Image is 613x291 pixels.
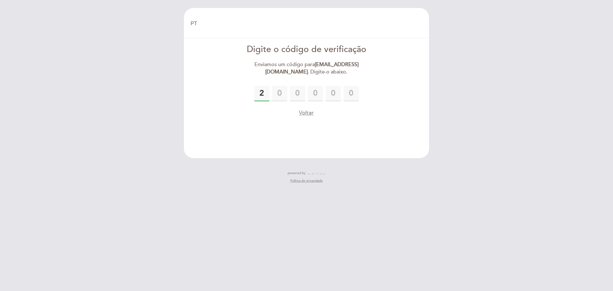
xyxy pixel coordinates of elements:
[290,86,305,101] input: 0
[344,86,359,101] input: 0
[233,43,380,56] div: Digite o código de verificação
[272,86,287,101] input: 0
[299,109,314,117] button: Voltar
[307,172,325,175] img: MEITRE
[288,171,325,175] a: powered by
[233,61,380,76] div: Enviamos um código para . Digite-o abaixo.
[288,171,306,175] span: powered by
[326,86,341,101] input: 0
[308,86,323,101] input: 0
[290,179,323,183] a: Política de privacidade
[254,86,269,101] input: 0
[265,61,359,75] strong: [EMAIL_ADDRESS][DOMAIN_NAME]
